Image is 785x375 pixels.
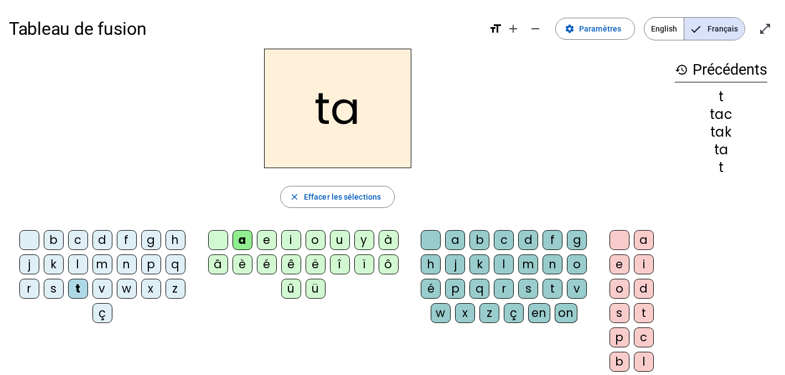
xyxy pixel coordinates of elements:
button: Augmenter la taille de la police [502,18,524,40]
mat-icon: history [675,63,688,76]
div: c [494,230,514,250]
div: w [431,303,451,323]
div: h [166,230,185,250]
div: z [166,279,185,299]
div: ü [306,279,326,299]
div: è [233,254,252,274]
mat-icon: add [507,22,520,35]
div: p [445,279,465,299]
div: k [44,254,64,274]
div: ô [379,254,399,274]
div: j [19,254,39,274]
span: Paramètres [579,22,621,35]
mat-icon: settings [565,24,575,34]
mat-icon: close [290,192,299,202]
h3: Précédents [675,58,767,82]
div: o [567,254,587,274]
div: d [518,230,538,250]
button: Entrer en plein écran [754,18,776,40]
div: n [543,254,562,274]
div: k [469,254,489,274]
mat-icon: open_in_full [758,22,772,35]
div: o [306,230,326,250]
div: t [68,279,88,299]
div: â [208,254,228,274]
div: d [92,230,112,250]
div: n [117,254,137,274]
div: e [610,254,629,274]
div: ë [306,254,326,274]
div: î [330,254,350,274]
div: i [634,254,654,274]
div: e [257,230,277,250]
div: b [44,230,64,250]
div: t [675,161,767,174]
div: c [68,230,88,250]
div: r [494,279,514,299]
div: a [634,230,654,250]
div: w [117,279,137,299]
div: a [445,230,465,250]
div: v [92,279,112,299]
div: x [141,279,161,299]
button: Paramètres [555,18,635,40]
h1: Tableau de fusion [9,11,480,46]
div: t [543,279,562,299]
div: j [445,254,465,274]
div: z [479,303,499,323]
div: b [610,352,629,372]
div: u [330,230,350,250]
div: d [634,279,654,299]
div: on [555,303,577,323]
div: t [675,90,767,103]
div: f [117,230,137,250]
button: Diminuer la taille de la police [524,18,546,40]
div: l [68,254,88,274]
span: English [644,18,684,40]
div: h [421,254,441,274]
h2: ta [264,49,411,168]
div: a [233,230,252,250]
div: i [281,230,301,250]
div: é [257,254,277,274]
div: ta [675,143,767,157]
button: Effacer les sélections [280,186,395,208]
mat-icon: format_size [489,22,502,35]
div: û [281,279,301,299]
div: c [634,327,654,347]
div: q [469,279,489,299]
div: tac [675,108,767,121]
div: g [141,230,161,250]
div: g [567,230,587,250]
div: tak [675,126,767,139]
span: Français [684,18,745,40]
div: m [518,254,538,274]
div: é [421,279,441,299]
div: s [518,279,538,299]
div: ï [354,254,374,274]
div: s [610,303,629,323]
div: v [567,279,587,299]
div: t [634,303,654,323]
div: b [469,230,489,250]
div: r [19,279,39,299]
div: l [634,352,654,372]
div: o [610,279,629,299]
div: ê [281,254,301,274]
div: f [543,230,562,250]
mat-icon: remove [529,22,542,35]
div: en [528,303,550,323]
div: m [92,254,112,274]
span: Effacer les sélections [304,190,381,204]
div: à [379,230,399,250]
div: ç [504,303,524,323]
div: ç [92,303,112,323]
div: q [166,254,185,274]
mat-button-toggle-group: Language selection [644,17,745,40]
div: p [610,327,629,347]
div: y [354,230,374,250]
div: x [455,303,475,323]
div: p [141,254,161,274]
div: s [44,279,64,299]
div: l [494,254,514,274]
